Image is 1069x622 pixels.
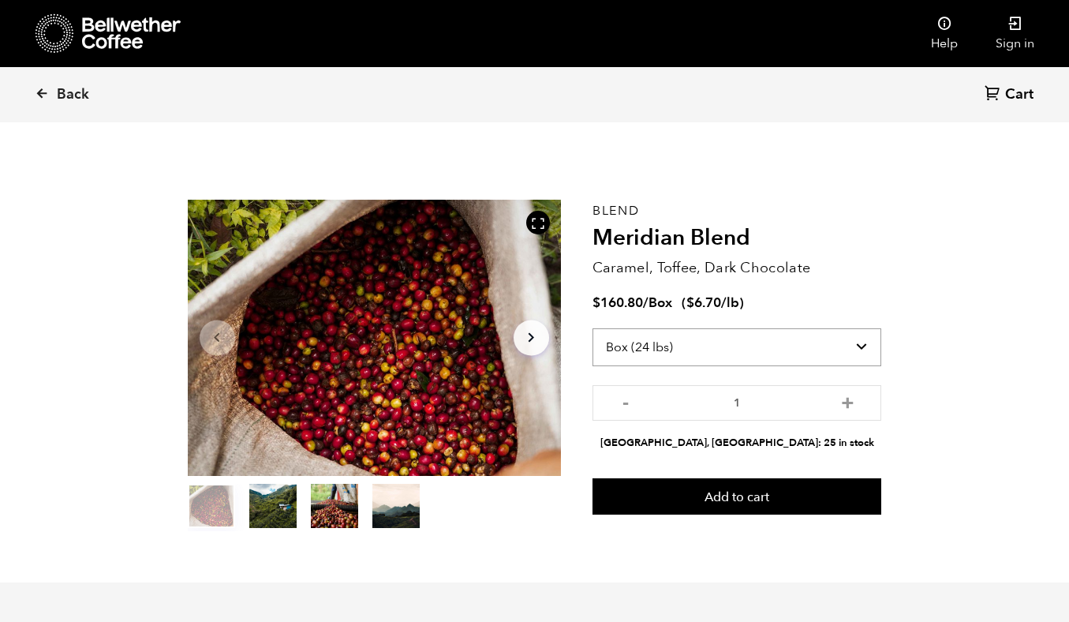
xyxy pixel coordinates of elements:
[57,85,89,104] span: Back
[682,294,744,312] span: ( )
[838,393,858,409] button: +
[592,257,882,279] p: Caramel, Toffee, Dark Chocolate
[686,294,721,312] bdi: 6.70
[649,294,672,312] span: Box
[721,294,739,312] span: /lb
[1005,85,1033,104] span: Cart
[592,436,882,451] li: [GEOGRAPHIC_DATA], [GEOGRAPHIC_DATA]: 25 in stock
[592,294,600,312] span: $
[592,225,882,252] h2: Meridian Blend
[592,294,643,312] bdi: 160.80
[985,84,1037,106] a: Cart
[592,478,882,515] button: Add to cart
[686,294,694,312] span: $
[616,393,636,409] button: -
[643,294,649,312] span: /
